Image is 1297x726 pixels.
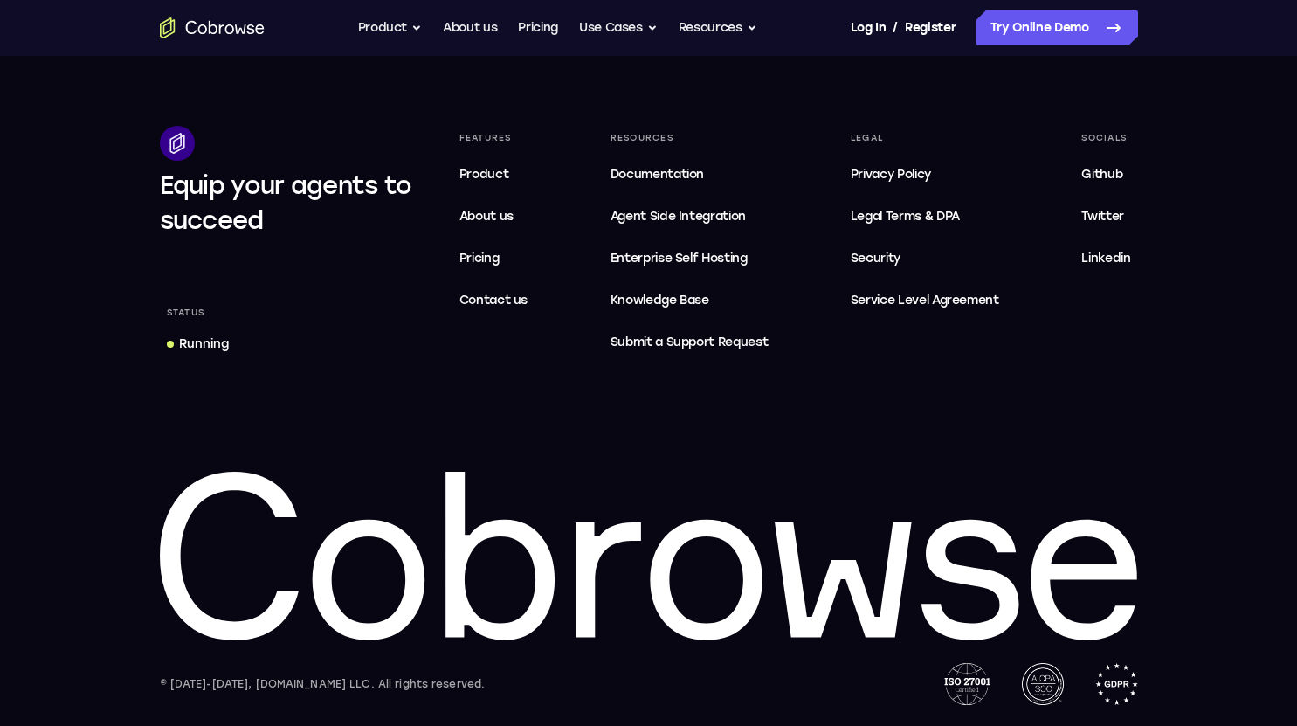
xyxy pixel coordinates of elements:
[604,199,776,234] a: Agent Side Integration
[160,17,265,38] a: Go to the home page
[851,10,886,45] a: Log In
[452,241,535,276] a: Pricing
[604,283,776,318] a: Knowledge Base
[358,10,423,45] button: Product
[1095,663,1138,705] img: GDPR
[579,10,658,45] button: Use Cases
[611,206,769,227] span: Agent Side Integration
[459,251,500,266] span: Pricing
[459,293,528,308] span: Contact us
[604,126,776,150] div: Resources
[160,170,412,235] span: Equip your agents to succeed
[604,241,776,276] a: Enterprise Self Hosting
[944,663,990,705] img: ISO
[611,167,704,182] span: Documentation
[160,301,212,325] div: Status
[1081,209,1124,224] span: Twitter
[976,10,1138,45] a: Try Online Demo
[604,325,776,360] a: Submit a Support Request
[452,283,535,318] a: Contact us
[851,290,999,311] span: Service Level Agreement
[611,332,769,353] span: Submit a Support Request
[611,248,769,269] span: Enterprise Self Hosting
[1081,251,1130,266] span: Linkedin
[844,126,1006,150] div: Legal
[893,17,898,38] span: /
[611,293,709,308] span: Knowledge Base
[459,167,509,182] span: Product
[844,199,1006,234] a: Legal Terms & DPA
[160,675,486,693] div: © [DATE]-[DATE], [DOMAIN_NAME] LLC. All rights reserved.
[1074,126,1137,150] div: Socials
[851,251,900,266] span: Security
[1074,157,1137,192] a: Github
[1022,663,1064,705] img: AICPA SOC
[1081,167,1122,182] span: Github
[679,10,757,45] button: Resources
[851,209,960,224] span: Legal Terms & DPA
[179,335,229,353] div: Running
[1074,199,1137,234] a: Twitter
[844,241,1006,276] a: Security
[844,283,1006,318] a: Service Level Agreement
[452,126,535,150] div: Features
[443,10,497,45] a: About us
[160,328,236,360] a: Running
[1074,241,1137,276] a: Linkedin
[851,167,931,182] span: Privacy Policy
[518,10,558,45] a: Pricing
[844,157,1006,192] a: Privacy Policy
[452,157,535,192] a: Product
[905,10,956,45] a: Register
[459,209,514,224] span: About us
[604,157,776,192] a: Documentation
[452,199,535,234] a: About us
